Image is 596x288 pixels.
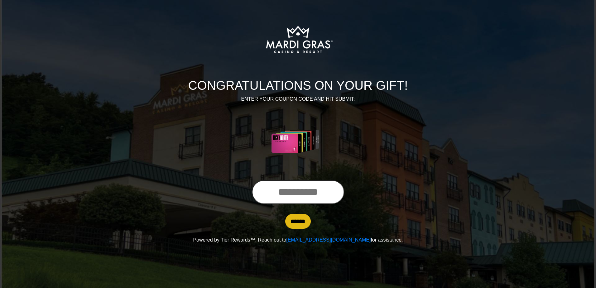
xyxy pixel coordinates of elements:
p: ENTER YOUR COUPON CODE AND HIT SUBMIT: [125,95,471,103]
img: Logo [243,8,353,70]
h1: CONGRATULATIONS ON YOUR GIFT! [125,78,471,93]
span: Powered by Tier Rewards™. Reach out to for assistance. [193,237,403,242]
a: [EMAIL_ADDRESS][DOMAIN_NAME] [286,237,371,242]
img: Center Image [257,110,340,173]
